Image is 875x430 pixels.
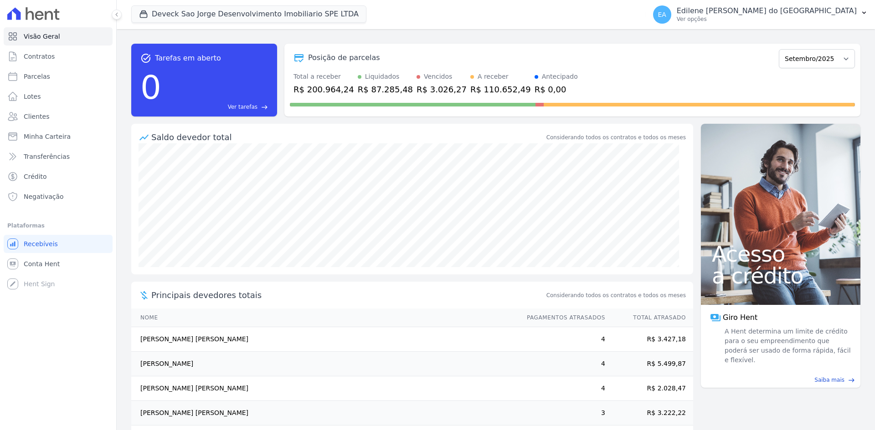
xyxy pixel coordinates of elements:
[535,83,578,96] div: R$ 0,00
[518,309,606,327] th: Pagamentos Atrasados
[518,327,606,352] td: 4
[606,327,693,352] td: R$ 3.427,18
[4,127,113,146] a: Minha Carteira
[131,352,518,376] td: [PERSON_NAME]
[546,133,686,142] div: Considerando todos os contratos e todos os meses
[4,255,113,273] a: Conta Hent
[24,92,41,101] span: Lotes
[151,289,545,301] span: Principais devedores totais
[261,104,268,111] span: east
[155,53,221,64] span: Tarefas em aberto
[814,376,844,384] span: Saiba mais
[24,32,60,41] span: Visão Geral
[706,376,855,384] a: Saiba mais east
[24,52,55,61] span: Contratos
[848,377,855,384] span: east
[228,103,257,111] span: Ver tarefas
[723,312,757,323] span: Giro Hent
[293,83,354,96] div: R$ 200.964,24
[131,376,518,401] td: [PERSON_NAME] [PERSON_NAME]
[358,83,413,96] div: R$ 87.285,48
[606,376,693,401] td: R$ 2.028,47
[677,15,857,23] p: Ver opções
[606,352,693,376] td: R$ 5.499,87
[24,72,50,81] span: Parcelas
[478,72,509,81] div: A receber
[140,53,151,64] span: task_alt
[131,5,366,23] button: Deveck Sao Jorge Desenvolvimento Imobiliario SPE LTDA
[24,112,49,121] span: Clientes
[365,72,400,81] div: Liquidados
[518,352,606,376] td: 4
[417,83,467,96] div: R$ 3.026,27
[4,27,113,46] a: Visão Geral
[424,72,452,81] div: Vencidos
[4,187,113,206] a: Negativação
[24,152,70,161] span: Transferências
[518,376,606,401] td: 4
[4,235,113,253] a: Recebíveis
[131,401,518,425] td: [PERSON_NAME] [PERSON_NAME]
[293,72,354,81] div: Total a receber
[24,192,64,201] span: Negativação
[4,47,113,66] a: Contratos
[4,67,113,86] a: Parcelas
[4,87,113,106] a: Lotes
[165,103,268,111] a: Ver tarefas east
[546,291,686,299] span: Considerando todos os contratos e todos os meses
[542,72,578,81] div: Antecipado
[308,52,380,63] div: Posição de parcelas
[658,11,666,18] span: EA
[131,327,518,352] td: [PERSON_NAME] [PERSON_NAME]
[606,309,693,327] th: Total Atrasado
[4,107,113,126] a: Clientes
[131,309,518,327] th: Nome
[24,259,60,268] span: Conta Hent
[4,147,113,166] a: Transferências
[677,6,857,15] p: Edilene [PERSON_NAME] do [GEOGRAPHIC_DATA]
[470,83,531,96] div: R$ 110.652,49
[24,239,58,248] span: Recebíveis
[646,2,875,27] button: EA Edilene [PERSON_NAME] do [GEOGRAPHIC_DATA] Ver opções
[4,167,113,186] a: Crédito
[606,401,693,425] td: R$ 3.222,22
[712,243,849,265] span: Acesso
[7,220,109,231] div: Plataformas
[712,265,849,287] span: a crédito
[518,401,606,425] td: 3
[140,64,161,111] div: 0
[151,131,545,143] div: Saldo devedor total
[723,327,851,365] span: A Hent determina um limite de crédito para o seu empreendimento que poderá ser usado de forma ráp...
[24,172,47,181] span: Crédito
[24,132,71,141] span: Minha Carteira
